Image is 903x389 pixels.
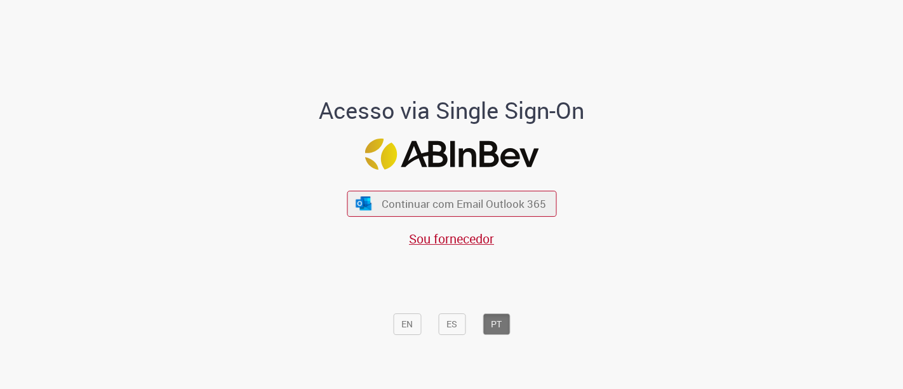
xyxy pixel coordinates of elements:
[355,196,373,210] img: ícone Azure/Microsoft 360
[347,191,556,217] button: ícone Azure/Microsoft 360 Continuar com Email Outlook 365
[438,313,465,335] button: ES
[393,313,421,335] button: EN
[409,230,494,247] a: Sou fornecedor
[483,313,510,335] button: PT
[276,98,628,123] h1: Acesso via Single Sign-On
[382,196,546,211] span: Continuar com Email Outlook 365
[365,139,538,170] img: Logo ABInBev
